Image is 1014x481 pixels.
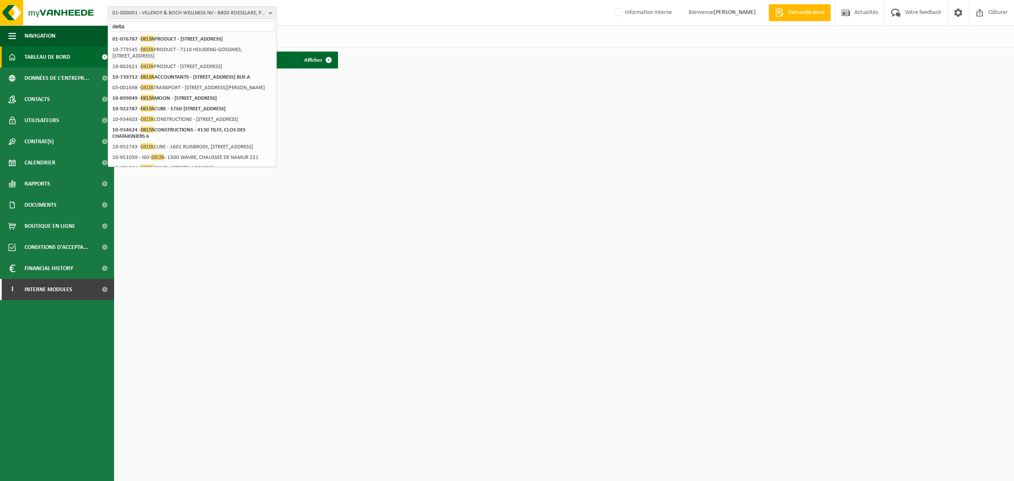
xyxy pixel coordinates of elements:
[613,6,672,19] label: Information interne
[108,6,277,19] button: 01-000001 - VILLEROY & BOCH WELLNESS NV - 8800 ROESELARE, POPULIERSTRAAT 1
[112,95,217,101] strong: 10-899049 - MOON - [STREET_ADDRESS]
[141,36,154,42] span: DELTA
[714,9,756,16] strong: [PERSON_NAME]
[769,4,831,21] a: Demande devis
[141,143,154,150] span: DELTA
[25,173,50,194] span: Rapports
[151,154,164,160] span: DELTA
[25,89,50,110] span: Contacts
[110,82,275,93] li: 03-001698 - TRANSPORT - [STREET_ADDRESS][PERSON_NAME]
[25,46,70,68] span: Tableau de bord
[141,126,154,133] span: DELTA
[25,68,89,89] span: Données de l'entrepr...
[25,216,75,237] span: Boutique en ligne
[112,36,223,42] strong: 01-076787 - PRODUCT - [STREET_ADDRESS]
[25,152,55,173] span: Calendrier
[25,25,55,46] span: Navigation
[786,8,826,17] span: Demande devis
[110,44,275,61] li: 10-773545 - PRODUCT - 7110 HOUDENG-GOEGNIES, [STREET_ADDRESS]
[8,279,16,300] span: I
[141,74,154,80] span: DELTA
[141,105,154,112] span: DELTA
[141,95,154,101] span: DELTA
[112,7,265,19] span: 01-000001 - VILLEROY & BOCH WELLNESS NV - 8800 ROESELARE, POPULIERSTRAAT 1
[112,74,250,80] strong: 10-739712 - ACCOUNTANTS - [STREET_ADDRESS] BUS A
[141,63,154,69] span: DELTA
[110,152,275,163] li: 10-951039 - ISO- - 1300 WAVRE, CHAUSSEE DE NAMUR 221
[25,279,72,300] span: Interne modules
[25,258,73,279] span: Financial History
[25,131,54,152] span: Contrat(s)
[141,84,153,90] span: DELTA
[141,46,154,52] span: DELTA
[112,105,226,112] strong: 10-922787 - CUBE - 1760 [STREET_ADDRESS]
[110,114,275,125] li: 10-934603 - CONSTRUCTIONS - [STREET_ADDRESS]
[25,110,59,131] span: Utilisateurs
[304,57,322,63] span: Afficher
[141,164,154,171] span: DELTA
[110,61,275,72] li: 10-802621 - PRODUCT - [STREET_ADDRESS]
[110,163,275,173] li: 10-971204 - PRINT - [STREET_ADDRESS]
[141,116,154,122] span: DELTA
[25,194,57,216] span: Documents
[297,52,337,68] a: Afficher
[110,142,275,152] li: 10-952743 - CUBE - 1601 RUISBROEK, [STREET_ADDRESS]
[110,21,275,32] input: Chercher des succursales liées
[25,237,88,258] span: Conditions d'accepta...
